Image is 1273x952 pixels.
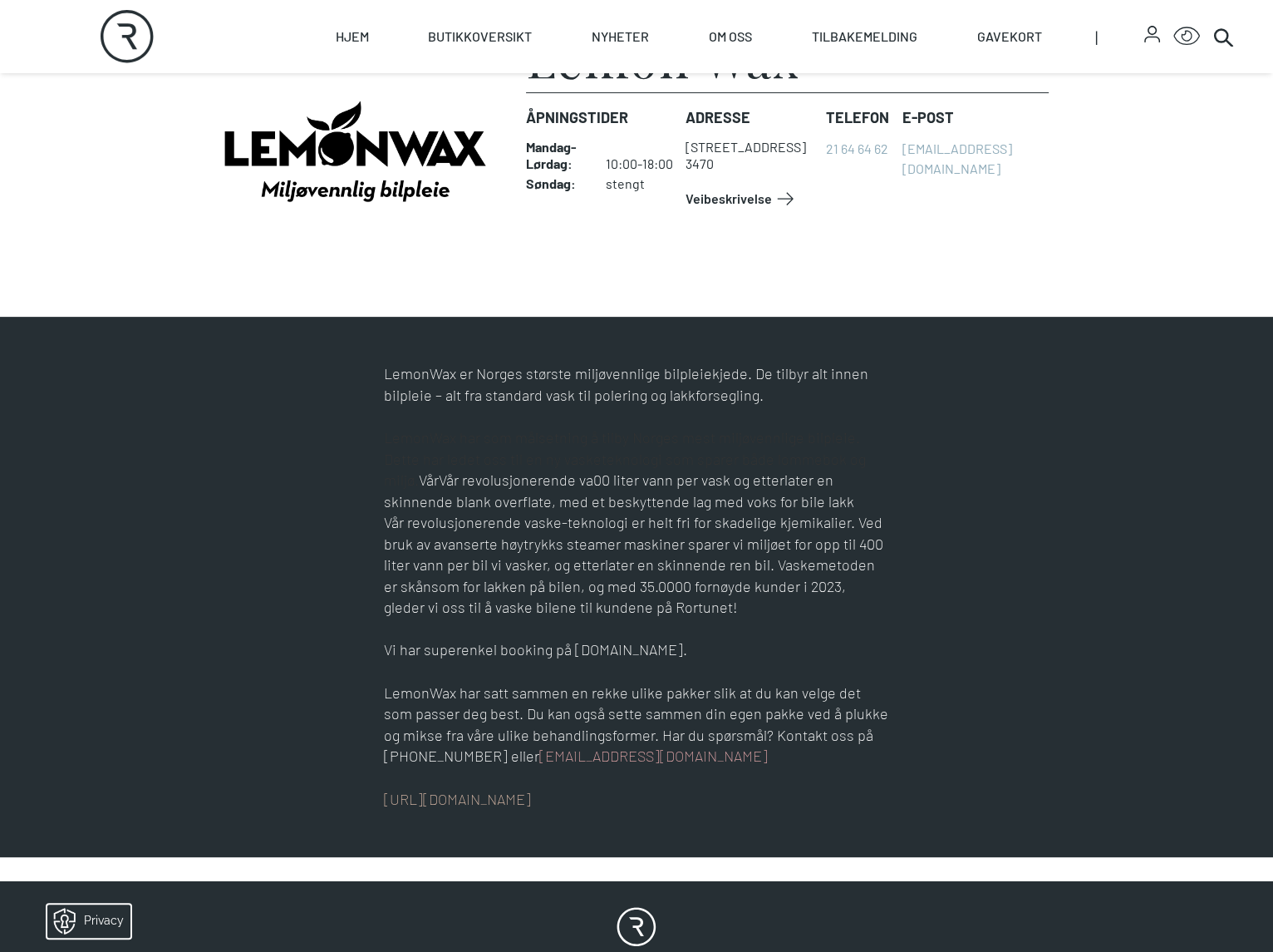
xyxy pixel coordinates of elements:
p: LemonWax er Norges største miljøvennlige bilpleiekjede. De tilbyr alt innen bilpleie – alt fra st... [384,363,889,406]
a: [EMAIL_ADDRESS][DOMAIN_NAME] [539,747,768,765]
span: 3470 [686,155,714,171]
button: Open Accessibility Menu [1173,23,1200,50]
a: Veibeskrivelse [686,185,799,212]
p: Vår revolusjonerende vaske-teknologi er helt fri for skadelige kjemikalier. Ved bruk av avanserte... [384,512,889,619]
div: [STREET_ADDRESS] [686,139,806,155]
p: LemonWax har satt sammen en rekke ulike pakker slik at du kan velge det som passer deg best. Du k... [384,683,889,767]
a: 21 64 64 62 [826,141,888,156]
dt: Adresse [686,106,813,129]
p: Vi har superenkel booking på [DOMAIN_NAME]. [384,639,889,661]
a: [EMAIL_ADDRESS][DOMAIN_NAME] [902,141,1012,176]
dt: Søndag : [526,175,589,192]
iframe: Manage Preferences [17,899,152,944]
dd: stengt [606,175,681,192]
dt: Åpningstider [526,106,672,129]
dt: E-post [902,106,1049,129]
dt: Mandag - Lørdag : [526,139,589,172]
dd: 10:00-18:00 [606,139,681,172]
dt: Telefon [826,106,889,129]
span: Veibeskrivelse [686,189,772,209]
span: LemonWax har som målsetning å tilby Norges mest miljøvennlige bilpleie. Dette har ledet oss til e... [384,428,869,489]
a: [URL][DOMAIN_NAME] [384,790,531,808]
span: VårVår revolusjonerende va00 liter vann per vask og etterlater en skinnende blank overflate, med ... [384,471,854,511]
h1: Lemon Wax [526,32,800,82]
